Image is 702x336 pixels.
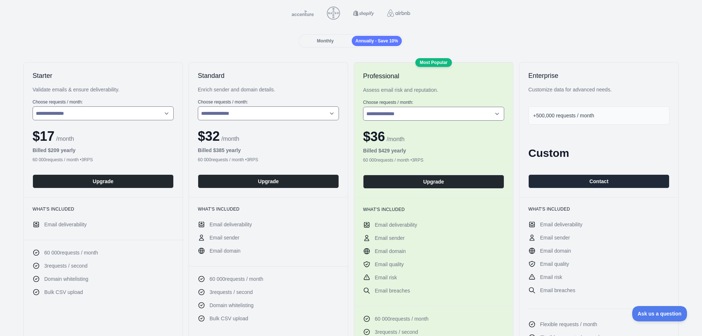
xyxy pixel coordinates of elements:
[528,147,569,159] span: Custom
[363,157,504,163] div: 60 000 requests / month • 3 RPS
[363,148,406,154] b: Billed $ 429 yearly
[632,306,687,321] iframe: Toggle Customer Support
[198,174,339,188] button: Upgrade
[528,174,669,188] button: Contact
[198,157,339,163] div: 60 000 requests / month • 3 RPS
[363,175,504,189] button: Upgrade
